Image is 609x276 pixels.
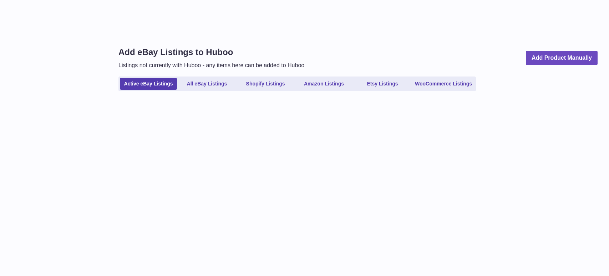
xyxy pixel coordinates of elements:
p: Listings not currently with Huboo - any items here can be added to Huboo [118,61,304,69]
a: Active eBay Listings [120,78,177,90]
a: Shopify Listings [237,78,294,90]
a: Amazon Listings [295,78,352,90]
a: All eBay Listings [178,78,235,90]
a: Add Product Manually [526,51,598,65]
a: WooCommerce Listings [412,78,474,90]
a: Etsy Listings [354,78,411,90]
h1: Add eBay Listings to Huboo [118,46,304,58]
